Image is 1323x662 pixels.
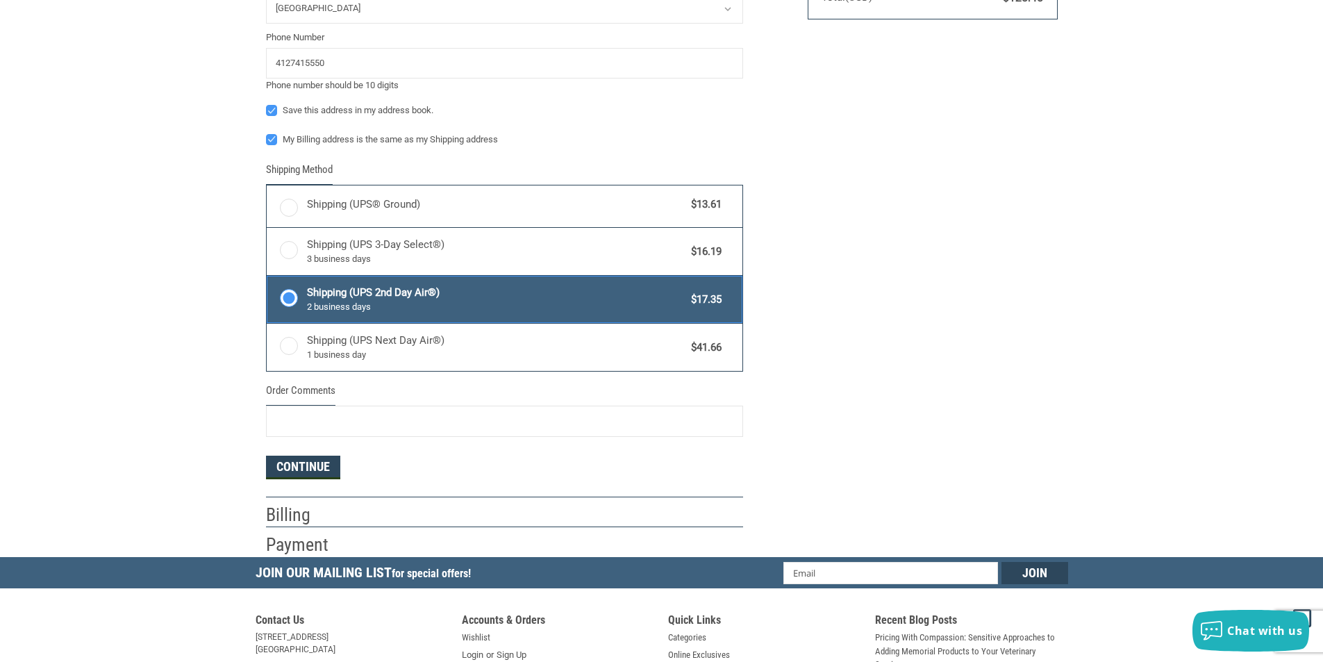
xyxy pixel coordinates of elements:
input: Join [1001,562,1068,584]
h5: Contact Us [256,613,449,631]
span: Shipping (UPS 3-Day Select®) [307,237,685,266]
a: Login [462,648,483,662]
h2: Billing [266,504,347,527]
h5: Join Our Mailing List [256,557,478,593]
legend: Shipping Method [266,162,333,185]
a: Categories [668,631,706,645]
h5: Accounts & Orders [462,613,655,631]
h5: Quick Links [668,613,861,631]
button: Continue [266,456,340,479]
span: Chat with us [1227,623,1302,638]
h5: Recent Blog Posts [875,613,1068,631]
span: or [478,648,502,662]
a: Online Exclusives [668,648,730,662]
a: Wishlist [462,631,490,645]
div: Phone number should be 10 digits [266,78,743,92]
span: $13.61 [685,197,722,213]
span: 1 business day [307,348,685,362]
span: $16.19 [685,244,722,260]
span: for special offers! [392,567,471,580]
span: Shipping (UPS 2nd Day Air®) [307,285,685,314]
span: Shipping (UPS Next Day Air®) [307,333,685,362]
a: Sign Up [497,648,526,662]
span: Shipping (UPS® Ground) [307,197,685,213]
span: 3 business days [307,252,685,266]
span: 2 business days [307,300,685,314]
h2: Payment [266,533,347,556]
legend: Order Comments [266,383,335,406]
input: Email [783,562,998,584]
button: Chat with us [1192,610,1309,652]
label: Save this address in my address book. [266,105,743,116]
label: My Billing address is the same as my Shipping address [266,134,743,145]
span: $17.35 [685,292,722,308]
span: $41.66 [685,340,722,356]
label: Phone Number [266,31,743,44]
